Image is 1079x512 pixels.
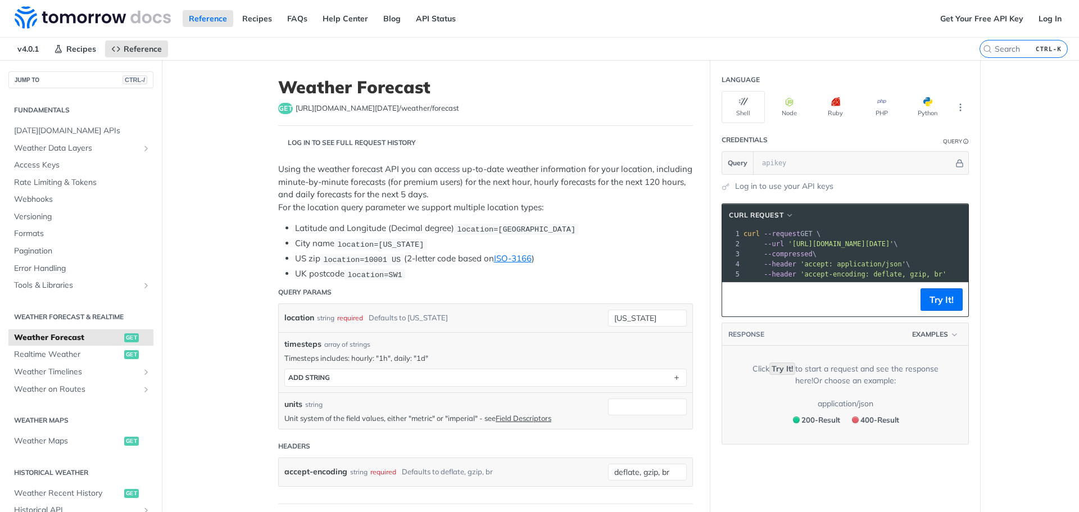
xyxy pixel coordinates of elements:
span: \ [743,240,898,248]
button: Show subpages for Tools & Libraries [142,281,151,290]
button: Node [768,91,811,123]
div: required [370,464,396,480]
li: UK postcode [295,268,693,280]
button: Show subpages for Weather Data Layers [142,144,151,153]
a: Recipes [236,10,278,27]
p: Timesteps includes: hourly: "1h", daily: "1d" [284,353,687,363]
span: Examples [912,329,948,339]
code: Try It! [769,363,795,375]
div: Credentials [722,135,768,145]
h1: Weather Forecast [278,77,693,97]
a: ISO-3166 [494,253,532,264]
span: 'accept-encoding: deflate, gzip, br' [800,270,946,278]
span: location=[GEOGRAPHIC_DATA] [457,225,575,233]
span: Pagination [14,246,151,257]
a: Pagination [8,243,153,260]
button: Show subpages for Weather Timelines [142,368,151,377]
a: Weather Forecastget [8,329,153,346]
div: Query [943,137,962,146]
div: string [317,310,334,326]
div: string [350,464,368,480]
button: 400400-Result [846,413,903,427]
a: Formats [8,225,153,242]
label: location [284,310,314,326]
a: Error Handling [8,260,153,277]
span: Weather Forecast [14,332,121,343]
a: API Status [410,10,462,27]
h2: Weather Forecast & realtime [8,312,153,322]
label: units [284,398,302,410]
a: Weather Data LayersShow subpages for Weather Data Layers [8,140,153,157]
div: application/json [818,398,873,410]
span: Reference [124,44,162,54]
div: 4 [722,259,741,269]
button: Query [722,152,754,174]
span: get [278,103,293,114]
span: location=[US_STATE] [337,240,424,248]
div: Query Params [278,287,332,297]
a: Field Descriptors [496,414,551,423]
h2: Weather Maps [8,415,153,425]
a: Log In [1032,10,1068,27]
a: FAQs [281,10,314,27]
svg: Search [983,44,992,53]
span: Tools & Libraries [14,280,139,291]
div: 5 [722,269,741,279]
div: array of strings [324,339,370,350]
div: 3 [722,249,741,259]
button: cURL Request [725,210,798,221]
div: Headers [278,441,310,451]
div: ADD string [288,373,330,382]
button: Copy to clipboard [728,291,743,308]
a: Blog [377,10,407,27]
span: location=SW1 [347,270,402,279]
p: Unit system of the field values, either "metric" or "imperial" - see [284,413,602,423]
span: 400 - Result [860,415,899,424]
a: Access Keys [8,157,153,174]
span: --header [764,260,796,268]
span: 200 - Result [801,415,840,424]
button: Hide [954,157,965,169]
li: City name [295,237,693,250]
div: string [305,400,323,410]
span: --request [764,230,800,238]
span: Error Handling [14,263,151,274]
div: Log in to see full request history [278,138,416,148]
button: Shell [722,91,765,123]
a: Weather TimelinesShow subpages for Weather Timelines [8,364,153,380]
button: 200200-Result [787,413,844,427]
button: Try It! [921,288,963,311]
button: Ruby [814,91,857,123]
a: Webhooks [8,191,153,208]
button: JUMP TOCTRL-/ [8,71,153,88]
i: Information [963,139,969,144]
span: location=10001 US [323,255,401,264]
li: Latitude and Longitude (Decimal degree) [295,222,693,235]
div: 2 [722,239,741,249]
span: [DATE][DOMAIN_NAME] APIs [14,125,151,137]
span: Weather Maps [14,436,121,447]
label: accept-encoding [284,464,347,480]
span: Formats [14,228,151,239]
a: Rate Limiting & Tokens [8,174,153,191]
a: Reference [105,40,168,57]
div: QueryInformation [943,137,969,146]
svg: More ellipsis [955,102,965,112]
div: Defaults to [US_STATE] [369,310,448,326]
span: \ [743,260,910,268]
span: get [124,437,139,446]
span: get [124,350,139,359]
a: Reference [183,10,233,27]
div: 1 [722,229,741,239]
button: Python [906,91,949,123]
a: Weather Recent Historyget [8,485,153,502]
span: Weather Timelines [14,366,139,378]
a: Weather on RoutesShow subpages for Weather on Routes [8,381,153,398]
button: More Languages [952,99,969,116]
button: ADD string [285,369,686,386]
a: Recipes [48,40,102,57]
div: Defaults to deflate, gzip, br [402,464,493,480]
span: Webhooks [14,194,151,205]
h2: Historical Weather [8,468,153,478]
button: Examples [908,329,963,340]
